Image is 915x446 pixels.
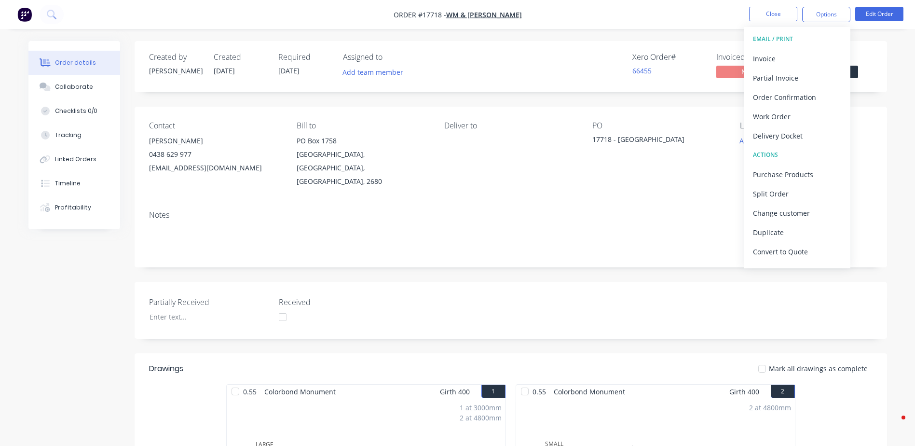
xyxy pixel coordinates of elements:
[297,134,429,188] div: PO Box 1758[GEOGRAPHIC_DATA], [GEOGRAPHIC_DATA], [GEOGRAPHIC_DATA], 2680
[149,363,183,375] div: Drawings
[28,99,120,123] button: Checklists 0/0
[481,385,505,398] button: 1
[55,179,81,188] div: Timeline
[297,148,429,188] div: [GEOGRAPHIC_DATA], [GEOGRAPHIC_DATA], [GEOGRAPHIC_DATA], 2680
[343,66,409,79] button: Add team member
[753,187,842,201] div: Split Order
[753,149,842,161] div: ACTIONS
[149,210,873,220] div: Notes
[749,403,791,413] div: 2 at 4800mm
[753,71,842,85] div: Partial Invoice
[55,107,97,115] div: Checklists 0/0
[297,134,429,148] div: PO Box 1758
[149,134,281,148] div: [PERSON_NAME]
[55,203,91,212] div: Profitability
[149,134,281,175] div: [PERSON_NAME]0438 629 977[EMAIL_ADDRESS][DOMAIN_NAME]
[529,385,550,399] span: 0.55
[337,66,408,79] button: Add team member
[17,7,32,22] img: Factory
[855,7,903,21] button: Edit Order
[753,264,842,278] div: Archive
[279,296,399,308] label: Received
[28,75,120,99] button: Collaborate
[769,363,868,374] span: Mark all drawings as complete
[550,385,629,399] span: Colorbond Monument
[446,10,522,19] a: WM & [PERSON_NAME]
[214,66,235,75] span: [DATE]
[440,385,470,399] span: Girth 400
[460,413,502,423] div: 2 at 4800mm
[55,155,96,164] div: Linked Orders
[394,10,446,19] span: Order #17718 -
[343,53,439,62] div: Assigned to
[592,134,713,148] div: 17718 - [GEOGRAPHIC_DATA]
[729,385,759,399] span: Girth 400
[716,66,774,78] span: No
[297,121,429,130] div: Bill to
[735,134,779,147] button: Add labels
[28,51,120,75] button: Order details
[802,7,850,22] button: Options
[753,245,842,259] div: Convert to Quote
[149,66,202,76] div: [PERSON_NAME]
[214,53,267,62] div: Created
[592,121,724,130] div: PO
[753,225,842,239] div: Duplicate
[28,195,120,220] button: Profitability
[716,53,789,62] div: Invoiced
[278,66,300,75] span: [DATE]
[55,83,93,91] div: Collaborate
[753,110,842,124] div: Work Order
[882,413,905,436] iframe: Intercom live chat
[55,58,96,67] div: Order details
[28,171,120,195] button: Timeline
[149,121,281,130] div: Contact
[753,33,842,45] div: EMAIL / PRINT
[753,90,842,104] div: Order Confirmation
[753,206,842,220] div: Change customer
[632,53,705,62] div: Xero Order #
[460,403,502,413] div: 1 at 3000mm
[753,52,842,66] div: Invoice
[149,148,281,161] div: 0438 629 977
[632,66,652,75] a: 66455
[749,7,797,21] button: Close
[771,385,795,398] button: 2
[28,147,120,171] button: Linked Orders
[278,53,331,62] div: Required
[444,121,576,130] div: Deliver to
[149,53,202,62] div: Created by
[149,161,281,175] div: [EMAIL_ADDRESS][DOMAIN_NAME]
[740,121,872,130] div: Labels
[260,385,340,399] span: Colorbond Monument
[28,123,120,147] button: Tracking
[55,131,82,139] div: Tracking
[149,296,270,308] label: Partially Received
[753,167,842,181] div: Purchase Products
[239,385,260,399] span: 0.55
[753,129,842,143] div: Delivery Docket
